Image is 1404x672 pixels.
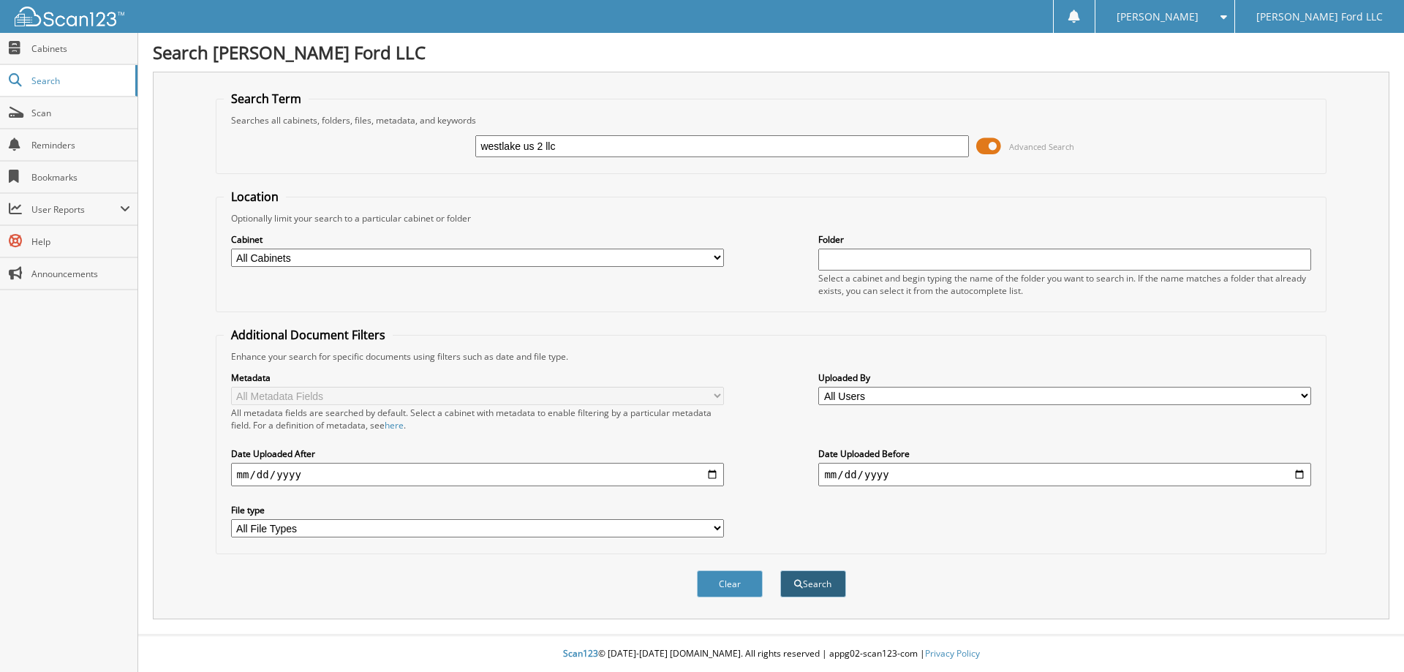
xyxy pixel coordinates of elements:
div: Optionally limit your search to a particular cabinet or folder [224,212,1319,224]
span: Announcements [31,268,130,280]
legend: Additional Document Filters [224,327,393,343]
span: Advanced Search [1009,141,1074,152]
span: Scan123 [563,647,598,660]
legend: Search Term [224,91,309,107]
label: Metadata [231,371,724,384]
div: Enhance your search for specific documents using filters such as date and file type. [224,350,1319,363]
iframe: Chat Widget [1331,602,1404,672]
span: Help [31,235,130,248]
span: Search [31,75,128,87]
label: Date Uploaded After [231,448,724,460]
div: Searches all cabinets, folders, files, metadata, and keywords [224,114,1319,127]
div: © [DATE]-[DATE] [DOMAIN_NAME]. All rights reserved | appg02-scan123-com | [138,636,1404,672]
a: Privacy Policy [925,647,980,660]
input: end [818,463,1311,486]
label: Cabinet [231,233,724,246]
span: [PERSON_NAME] Ford LLC [1256,12,1383,21]
label: Folder [818,233,1311,246]
button: Clear [697,570,763,597]
legend: Location [224,189,286,205]
button: Search [780,570,846,597]
span: Cabinets [31,42,130,55]
span: Scan [31,107,130,119]
label: File type [231,504,724,516]
div: Select a cabinet and begin typing the name of the folder you want to search in. If the name match... [818,272,1311,297]
span: Reminders [31,139,130,151]
a: here [385,419,404,431]
span: [PERSON_NAME] [1117,12,1199,21]
span: User Reports [31,203,120,216]
h1: Search [PERSON_NAME] Ford LLC [153,40,1389,64]
img: scan123-logo-white.svg [15,7,124,26]
div: All metadata fields are searched by default. Select a cabinet with metadata to enable filtering b... [231,407,724,431]
span: Bookmarks [31,171,130,184]
label: Date Uploaded Before [818,448,1311,460]
label: Uploaded By [818,371,1311,384]
input: start [231,463,724,486]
